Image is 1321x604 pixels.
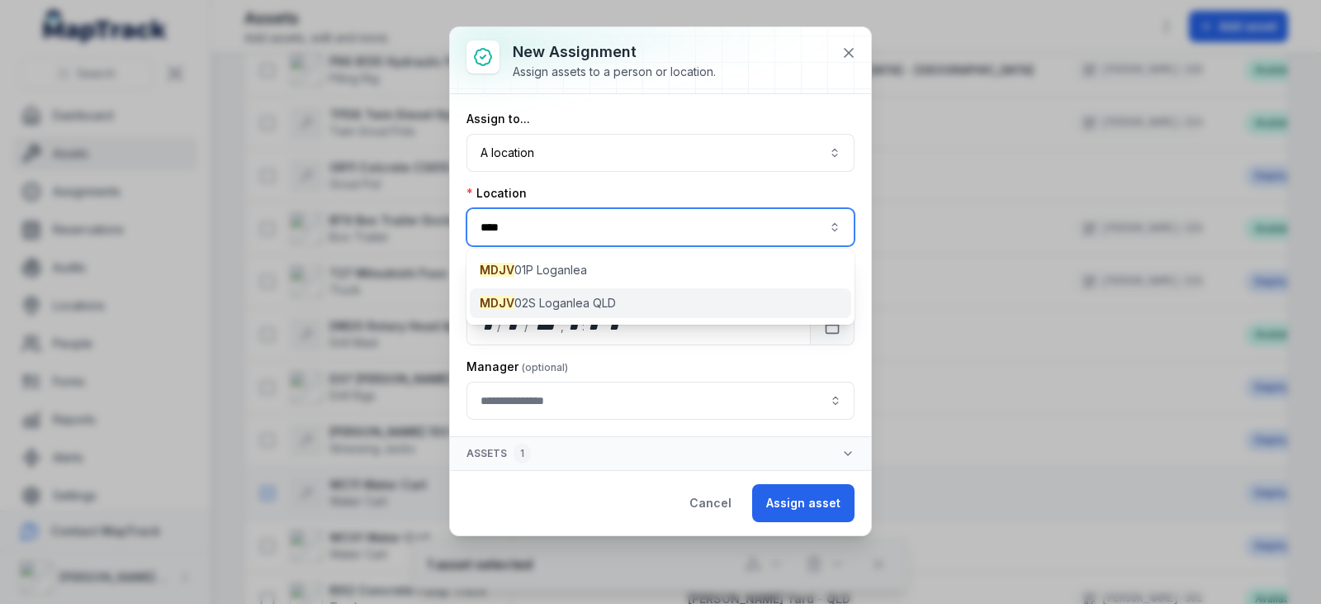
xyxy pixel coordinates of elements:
div: year, [530,318,561,335]
label: Manager [466,359,568,375]
span: MDJV [480,263,514,277]
div: am/pm, [606,318,624,335]
button: Assets1 [450,437,871,470]
button: Assign asset [752,484,855,522]
div: 1 [514,444,531,464]
div: minute, [586,318,603,335]
h3: New assignment [513,40,716,64]
button: Cancel [675,484,746,522]
span: MDJV [480,296,514,310]
div: : [582,318,586,335]
button: A location [466,134,855,172]
label: Assign to... [466,111,530,127]
span: 01P Loganlea [480,262,587,278]
div: / [497,318,503,335]
span: Assets [466,444,531,464]
div: day, [481,318,497,335]
span: 02S Loganlea QLD [480,295,616,312]
div: hour, [566,318,582,335]
div: month, [503,318,525,335]
input: assignment-add:cf[907ad3fd-eed4-49d8-ad84-d22efbadc5a5]-label [466,382,855,420]
button: Calendar [810,307,855,345]
div: / [524,318,530,335]
div: , [561,318,566,335]
div: Assign assets to a person or location. [513,64,716,80]
label: Location [466,185,527,202]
